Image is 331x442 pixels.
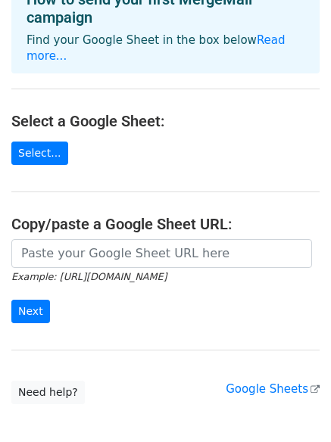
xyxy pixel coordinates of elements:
input: Paste your Google Sheet URL here [11,239,312,268]
a: Select... [11,142,68,165]
h4: Copy/paste a Google Sheet URL: [11,215,320,233]
p: Find your Google Sheet in the box below [27,33,304,64]
small: Example: [URL][DOMAIN_NAME] [11,271,167,282]
h4: Select a Google Sheet: [11,112,320,130]
iframe: Chat Widget [255,369,331,442]
a: Need help? [11,381,85,404]
input: Next [11,300,50,323]
a: Read more... [27,33,286,63]
a: Google Sheets [226,382,320,396]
